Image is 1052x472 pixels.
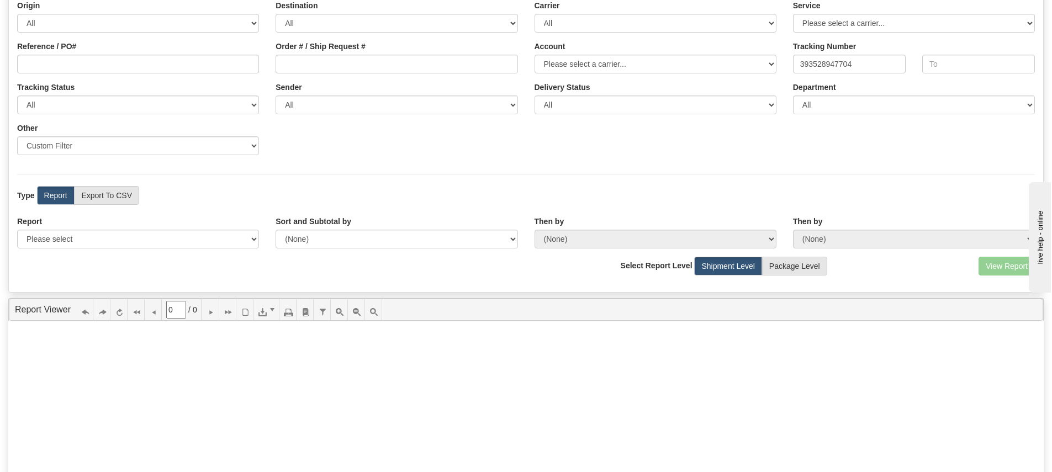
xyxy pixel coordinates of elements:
[8,9,102,18] div: live help - online
[621,260,692,271] label: Select Report Level
[276,41,366,52] label: Order # / Ship Request #
[17,82,75,93] label: Tracking Status
[979,257,1035,275] button: View Report
[74,186,139,205] label: Export To CSV
[37,186,75,205] label: Report
[535,82,590,93] label: Please ensure data set in report has been RECENTLY tracked from your Shipment History
[17,216,42,227] label: Report
[694,257,762,275] label: Shipment Level
[15,305,71,314] a: Report Viewer
[793,41,856,52] label: Tracking Number
[922,55,1035,73] input: To
[17,123,38,134] label: Other
[535,216,564,227] label: Then by
[276,82,302,93] label: Sender
[535,96,776,114] select: Please ensure data set in report has been RECENTLY tracked from your Shipment History
[762,257,827,275] label: Package Level
[276,216,351,227] label: Sort and Subtotal by
[793,55,906,73] input: From
[17,190,35,201] label: Type
[793,82,836,93] label: Department
[17,41,76,52] label: Reference / PO#
[1027,179,1051,292] iframe: chat widget
[535,41,565,52] label: Account
[193,304,197,315] span: 0
[793,216,823,227] label: Then by
[188,304,191,315] span: /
